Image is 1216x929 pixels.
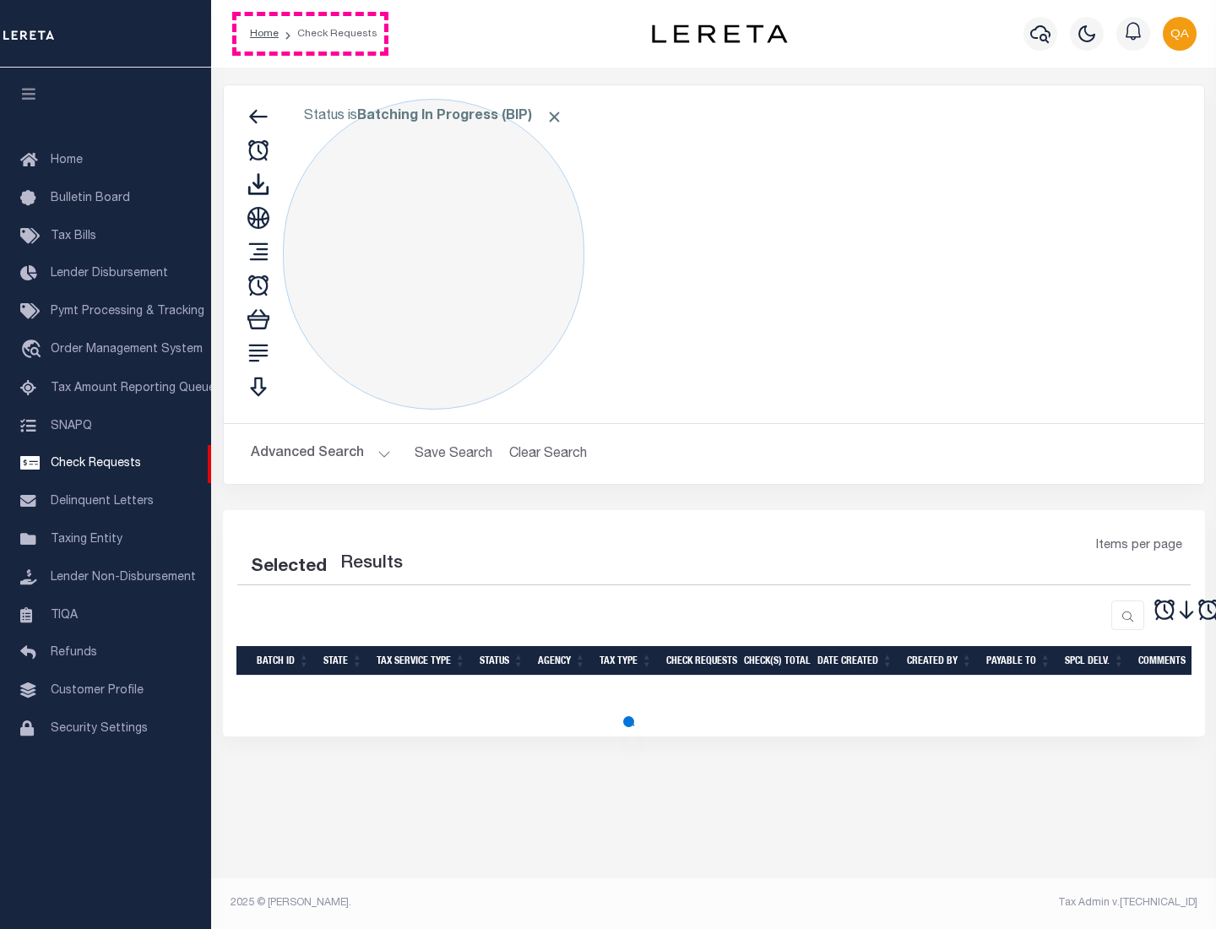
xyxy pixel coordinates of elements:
[1096,537,1182,556] span: Items per page
[502,437,594,470] button: Clear Search
[980,646,1058,676] th: Payable To
[340,551,403,578] label: Results
[250,646,317,676] th: Batch Id
[370,646,473,676] th: Tax Service Type
[251,437,391,470] button: Advanced Search
[1163,17,1197,51] img: svg+xml;base64,PHN2ZyB4bWxucz0iaHR0cDovL3d3dy53My5vcmcvMjAwMC9zdmciIHBvaW50ZXItZXZlbnRzPSJub25lIi...
[51,647,97,659] span: Refunds
[251,554,327,581] div: Selected
[357,110,563,123] b: Batching In Progress (BIP)
[726,895,1197,910] div: Tax Admin v.[TECHNICAL_ID]
[51,609,78,621] span: TIQA
[317,646,370,676] th: State
[737,646,811,676] th: Check(s) Total
[51,458,141,470] span: Check Requests
[546,108,563,126] span: Click to Remove
[51,306,204,318] span: Pymt Processing & Tracking
[51,572,196,584] span: Lender Non-Disbursement
[218,895,714,910] div: 2025 © [PERSON_NAME].
[51,155,83,166] span: Home
[51,268,168,280] span: Lender Disbursement
[51,231,96,242] span: Tax Bills
[51,496,154,508] span: Delinquent Letters
[51,723,148,735] span: Security Settings
[250,29,279,39] a: Home
[593,646,660,676] th: Tax Type
[531,646,593,676] th: Agency
[1058,646,1132,676] th: Spcl Delv.
[404,437,502,470] button: Save Search
[51,420,92,432] span: SNAPQ
[652,24,787,43] img: logo-dark.svg
[1132,646,1208,676] th: Comments
[900,646,980,676] th: Created By
[51,193,130,204] span: Bulletin Board
[660,646,737,676] th: Check Requests
[283,99,584,410] div: Click to Edit
[20,340,47,361] i: travel_explore
[811,646,900,676] th: Date Created
[51,685,144,697] span: Customer Profile
[51,383,215,394] span: Tax Amount Reporting Queue
[279,26,377,41] li: Check Requests
[51,534,122,546] span: Taxing Entity
[473,646,531,676] th: Status
[51,344,203,356] span: Order Management System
